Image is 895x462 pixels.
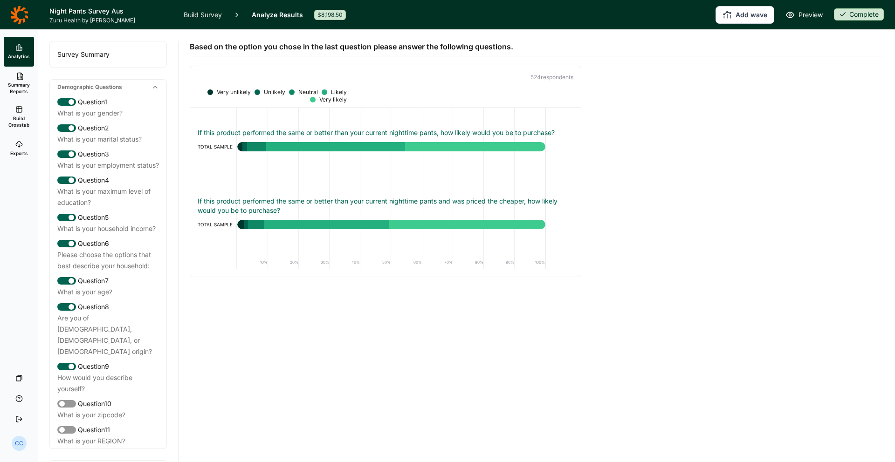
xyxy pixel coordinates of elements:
div: Question 10 [57,398,159,409]
div: 60% [391,255,422,269]
div: 20% [268,255,299,269]
div: CC [12,436,27,451]
a: Analytics [4,37,34,67]
div: Very likely [319,96,347,103]
p: 524 respondent s [198,74,573,81]
div: What is your REGION? [57,435,159,447]
div: 40% [330,255,360,269]
div: What is your household income? [57,223,159,234]
div: TOTAL SAMPLE [198,219,237,230]
a: Summary Reports [4,67,34,100]
span: Build Crosstab [7,115,30,128]
div: If this product performed the same or better than your current nighttime pants and was priced the... [198,197,573,215]
a: Preview [785,9,823,20]
div: 30% [299,255,330,269]
div: Complete [834,8,884,20]
div: Question 5 [57,212,159,223]
div: What is your zipcode? [57,409,159,421]
div: Demographic Questions [50,80,166,95]
span: Zuru Health by [PERSON_NAME] [49,17,172,24]
div: Please choose the options that best describe your household: [57,249,159,272]
div: 80% [453,255,484,269]
div: 10% [237,255,268,269]
div: TOTAL SAMPLE [198,141,237,152]
div: Question 7 [57,275,159,286]
div: Likely [331,88,347,96]
div: 90% [484,255,515,269]
div: Question 11 [57,424,159,435]
div: How would you describe yourself? [57,372,159,394]
span: Preview [799,9,823,20]
span: Exports [10,150,28,156]
div: Question 9 [57,361,159,372]
span: Based on the option you chose in the last question please answer the following questions. [190,41,513,52]
span: Analytics [8,53,30,60]
div: Question 1 [57,96,159,108]
span: Summary Reports [7,82,30,95]
h1: Night Pants Survey Aus [49,6,172,17]
div: Question 3 [57,149,159,160]
div: 100% [515,255,545,269]
div: What is your employment status? [57,160,159,171]
div: Question 4 [57,175,159,186]
div: Are you of [DEMOGRAPHIC_DATA], [DEMOGRAPHIC_DATA], or [DEMOGRAPHIC_DATA] origin? [57,313,159,357]
div: 70% [422,255,453,269]
div: Neutral [298,88,318,96]
div: What is your maximum level of education? [57,186,159,208]
div: Unlikely [264,88,285,96]
div: Question 2 [57,122,159,134]
div: Question 8 [57,301,159,313]
div: Question 6 [57,238,159,249]
div: $8,198.50 [314,10,346,20]
div: 50% [360,255,391,269]
button: Add wave [716,6,774,24]
a: Exports [4,134,34,163]
div: What is your gender? [57,108,159,119]
div: Survey Summary [50,41,166,68]
div: Very unlikely [217,88,251,96]
div: If this product performed the same or better than your current nighttime pants, how likely would ... [198,128,573,137]
div: What is your marital status? [57,134,159,145]
button: Complete [834,8,884,21]
a: Build Crosstab [4,100,34,134]
div: What is your age? [57,286,159,298]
